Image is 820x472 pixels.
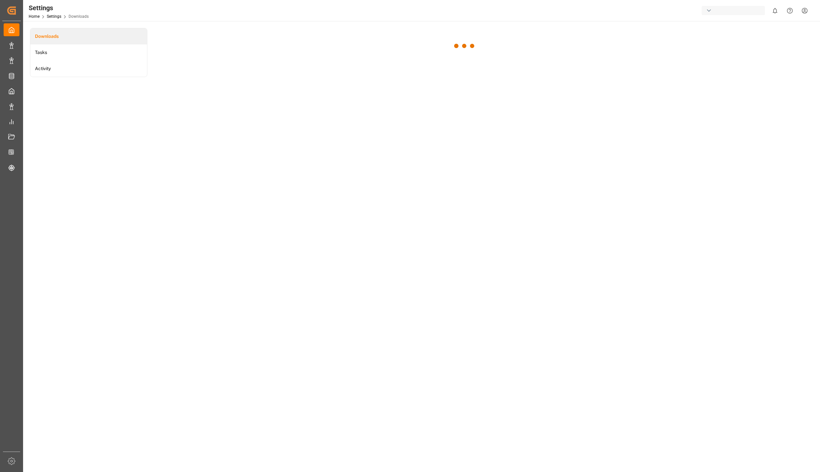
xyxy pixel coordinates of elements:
button: Help Center [782,3,797,18]
div: Settings [29,3,89,13]
a: Settings [47,14,61,19]
a: Home [29,14,40,19]
a: Downloads [30,28,147,44]
a: Tasks [30,44,147,61]
button: show 0 new notifications [768,3,782,18]
a: Activity [30,61,147,77]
